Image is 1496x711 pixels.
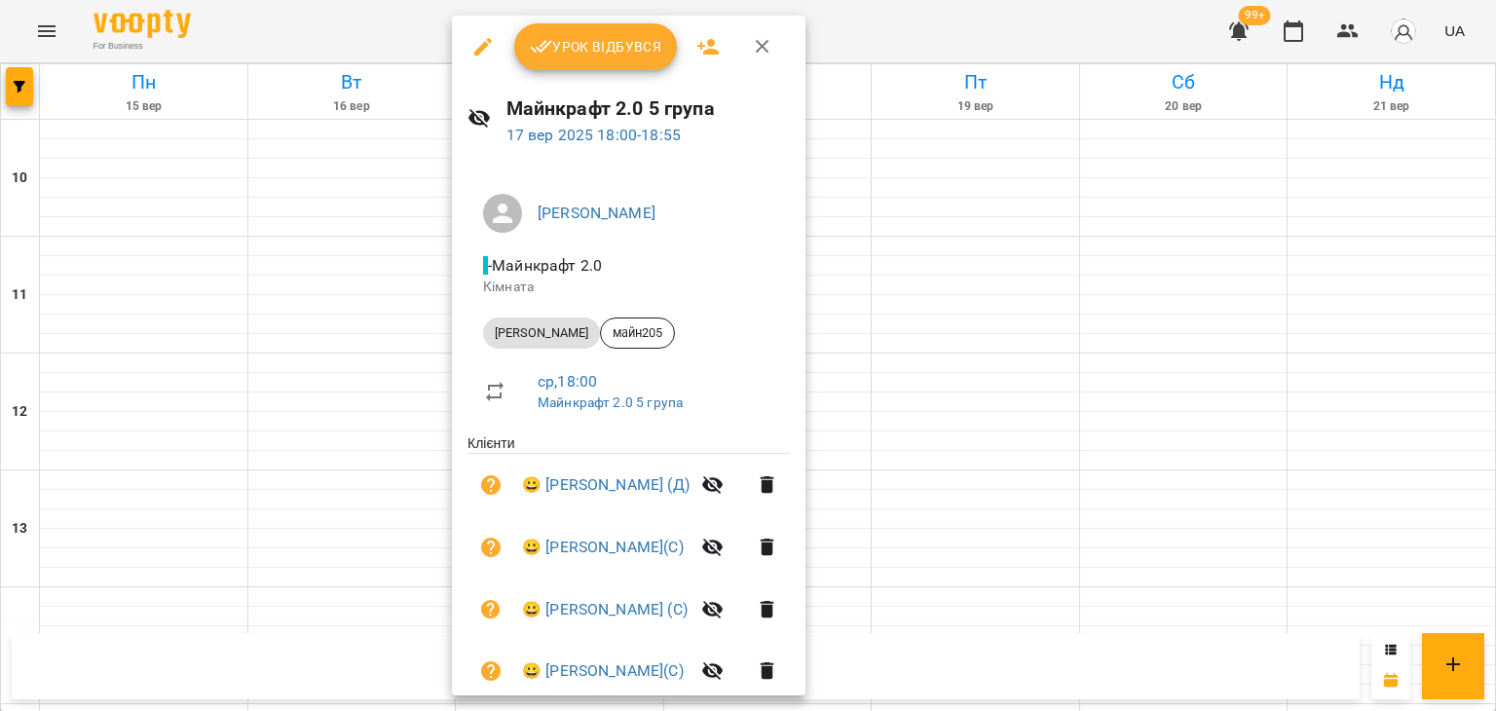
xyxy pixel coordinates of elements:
ul: Клієнти [467,433,790,709]
button: Візит ще не сплачено. Додати оплату? [467,462,514,508]
a: [PERSON_NAME] [538,204,655,222]
a: ср , 18:00 [538,372,597,391]
a: 17 вер 2025 18:00-18:55 [506,126,681,144]
a: 😀 [PERSON_NAME](С) [522,659,684,683]
button: Візит ще не сплачено. Додати оплату? [467,586,514,633]
span: [PERSON_NAME] [483,324,600,342]
span: майн205 [601,324,674,342]
div: майн205 [600,318,675,349]
a: 😀 [PERSON_NAME] (С) [522,598,688,621]
a: 😀 [PERSON_NAME](С) [522,536,684,559]
a: Майнкрафт 2.0 5 група [538,394,683,410]
button: Візит ще не сплачено. Додати оплату? [467,648,514,694]
a: 😀 [PERSON_NAME] (Д) [522,473,690,497]
button: Візит ще не сплачено. Додати оплату? [467,524,514,571]
span: - Майнкрафт 2.0 [483,256,606,275]
span: Урок відбувся [530,35,662,58]
h6: Майнкрафт 2.0 5 група [506,94,791,124]
p: Кімната [483,278,774,297]
button: Урок відбувся [514,23,678,70]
